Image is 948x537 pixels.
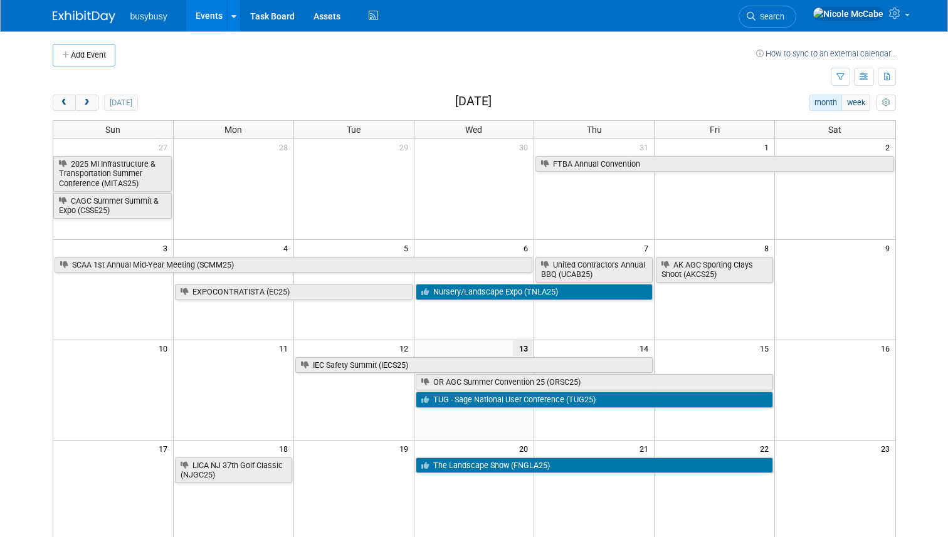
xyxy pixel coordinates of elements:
[884,139,895,155] span: 2
[157,340,173,356] span: 10
[763,240,774,256] span: 8
[347,125,361,135] span: Tue
[638,139,654,155] span: 31
[841,95,870,111] button: week
[53,193,172,219] a: CAGC Summer Summit & Expo (CSSE25)
[756,12,784,21] span: Search
[638,441,654,456] span: 21
[535,156,893,172] a: FTBA Annual Convention
[455,95,492,108] h2: [DATE]
[880,441,895,456] span: 23
[175,284,413,300] a: EXPOCONTRATISTA (EC25)
[398,340,414,356] span: 12
[398,441,414,456] span: 19
[278,340,293,356] span: 11
[518,441,534,456] span: 20
[763,139,774,155] span: 1
[278,139,293,155] span: 28
[759,441,774,456] span: 22
[130,11,167,21] span: busybusy
[55,257,533,273] a: SCAA 1st Annual Mid-Year Meeting (SCMM25)
[739,6,796,28] a: Search
[638,340,654,356] span: 14
[756,49,896,58] a: How to sync to an external calendar...
[403,240,414,256] span: 5
[175,457,292,483] a: LICA NJ 37th Golf Classic (NJGC25)
[465,125,482,135] span: Wed
[224,125,242,135] span: Mon
[162,240,173,256] span: 3
[828,125,841,135] span: Sat
[877,95,895,111] button: myCustomButton
[157,139,173,155] span: 27
[416,374,774,390] a: OR AGC Summer Convention 25 (ORSC25)
[809,95,842,111] button: month
[53,11,115,23] img: ExhibitDay
[880,340,895,356] span: 16
[53,95,76,111] button: prev
[513,340,534,356] span: 13
[398,139,414,155] span: 29
[710,125,720,135] span: Fri
[587,125,602,135] span: Thu
[518,139,534,155] span: 30
[295,357,653,373] a: IEC Safety Summit (IECS25)
[884,240,895,256] span: 9
[53,44,115,66] button: Add Event
[416,392,774,408] a: TUG - Sage National User Conference (TUG25)
[813,7,884,21] img: Nicole McCabe
[656,257,773,283] a: AK AGC Sporting Clays Shoot (AKCS25)
[105,125,120,135] span: Sun
[75,95,98,111] button: next
[416,284,653,300] a: Nursery/Landscape Expo (TNLA25)
[157,441,173,456] span: 17
[759,340,774,356] span: 15
[416,457,774,474] a: The Landscape Show (FNGLA25)
[278,441,293,456] span: 18
[535,257,653,283] a: United Contractors Annual BBQ (UCAB25)
[643,240,654,256] span: 7
[282,240,293,256] span: 4
[104,95,137,111] button: [DATE]
[53,156,172,192] a: 2025 MI Infrastructure & Transportation Summer Conference (MITAS25)
[882,99,890,107] i: Personalize Calendar
[522,240,534,256] span: 6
